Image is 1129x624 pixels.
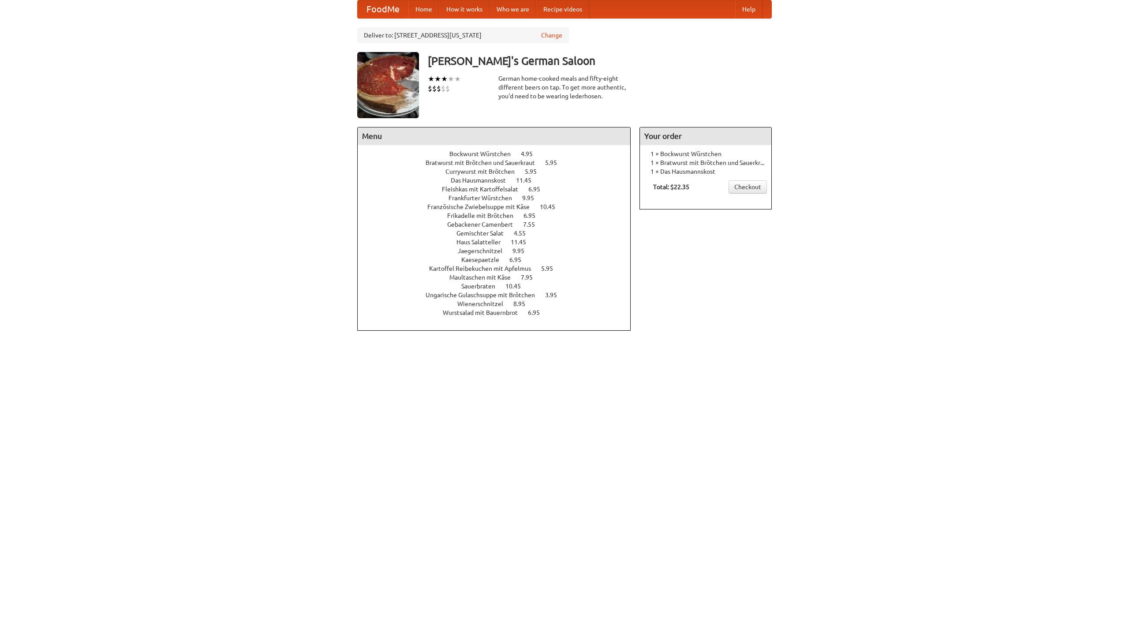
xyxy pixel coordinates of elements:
span: 10.45 [540,203,564,210]
span: 5.95 [541,265,562,272]
a: Wurstsalad mit Bauernbrot 6.95 [443,309,556,316]
li: 1 × Bockwurst Würstchen [644,149,767,158]
h4: Your order [640,127,771,145]
span: Gemischter Salat [456,230,512,237]
span: 10.45 [505,283,530,290]
a: Haus Salatteller 11.45 [456,239,542,246]
a: Bockwurst Würstchen 4.95 [449,150,549,157]
span: Wurstsalad mit Bauernbrot [443,309,527,316]
img: angular.jpg [357,52,419,118]
h4: Menu [358,127,630,145]
h3: [PERSON_NAME]'s German Saloon [428,52,772,70]
a: Das Hausmannskost 11.45 [451,177,548,184]
a: Recipe videos [536,0,589,18]
li: $ [441,84,445,93]
span: Sauerbraten [461,283,504,290]
span: Französische Zwiebelsuppe mit Käse [427,203,538,210]
span: 3.95 [545,291,566,299]
span: Kaesepaetzle [461,256,508,263]
a: Kaesepaetzle 6.95 [461,256,538,263]
a: Bratwurst mit Brötchen und Sauerkraut 5.95 [426,159,573,166]
span: 7.55 [523,221,544,228]
a: Home [408,0,439,18]
div: German home-cooked meals and fifty-eight different beers on tap. To get more authentic, you'd nee... [498,74,631,101]
a: Kartoffel Reibekuchen mit Apfelmus 5.95 [429,265,569,272]
a: Gemischter Salat 4.55 [456,230,542,237]
a: Fleishkas mit Kartoffelsalat 6.95 [442,186,557,193]
li: $ [445,84,450,93]
a: Frikadelle mit Brötchen 6.95 [447,212,552,219]
span: 6.95 [509,256,530,263]
a: Sauerbraten 10.45 [461,283,537,290]
span: 6.95 [523,212,544,219]
a: Gebackener Camenbert 7.55 [447,221,551,228]
span: 6.95 [528,186,549,193]
a: Wienerschnitzel 8.95 [457,300,542,307]
li: ★ [428,74,434,84]
a: Maultaschen mit Käse 7.95 [449,274,549,281]
span: 4.55 [514,230,535,237]
a: Checkout [729,180,767,194]
li: ★ [448,74,454,84]
span: 9.95 [512,247,533,254]
a: Currywurst mit Brötchen 5.95 [445,168,553,175]
li: ★ [441,74,448,84]
span: 5.95 [525,168,546,175]
span: 5.95 [545,159,566,166]
a: Frankfurter Würstchen 9.95 [449,194,550,202]
a: Französische Zwiebelsuppe mit Käse 10.45 [427,203,572,210]
li: $ [428,84,432,93]
span: Ungarische Gulaschsuppe mit Brötchen [426,291,544,299]
a: How it works [439,0,490,18]
span: 11.45 [516,177,540,184]
span: Bratwurst mit Brötchen und Sauerkraut [426,159,544,166]
span: Das Hausmannskost [451,177,515,184]
a: FoodMe [358,0,408,18]
li: 1 × Bratwurst mit Brötchen und Sauerkraut [644,158,767,167]
span: Kartoffel Reibekuchen mit Apfelmus [429,265,540,272]
span: Gebackener Camenbert [447,221,522,228]
span: 11.45 [511,239,535,246]
li: ★ [434,74,441,84]
span: 7.95 [521,274,542,281]
a: Who we are [490,0,536,18]
a: Change [541,31,562,40]
b: Total: $22.35 [653,183,689,191]
a: Help [735,0,763,18]
span: Frikadelle mit Brötchen [447,212,522,219]
span: 9.95 [522,194,543,202]
span: Haus Salatteller [456,239,509,246]
span: Currywurst mit Brötchen [445,168,523,175]
span: Frankfurter Würstchen [449,194,521,202]
a: Jaegerschnitzel 9.95 [458,247,541,254]
a: Ungarische Gulaschsuppe mit Brötchen 3.95 [426,291,573,299]
span: Fleishkas mit Kartoffelsalat [442,186,527,193]
span: 6.95 [528,309,549,316]
li: ★ [454,74,461,84]
span: Maultaschen mit Käse [449,274,520,281]
div: Deliver to: [STREET_ADDRESS][US_STATE] [357,27,569,43]
li: $ [432,84,437,93]
span: Jaegerschnitzel [458,247,511,254]
li: 1 × Das Hausmannskost [644,167,767,176]
li: $ [437,84,441,93]
span: Bockwurst Würstchen [449,150,520,157]
span: 8.95 [513,300,534,307]
span: 4.95 [521,150,542,157]
span: Wienerschnitzel [457,300,512,307]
